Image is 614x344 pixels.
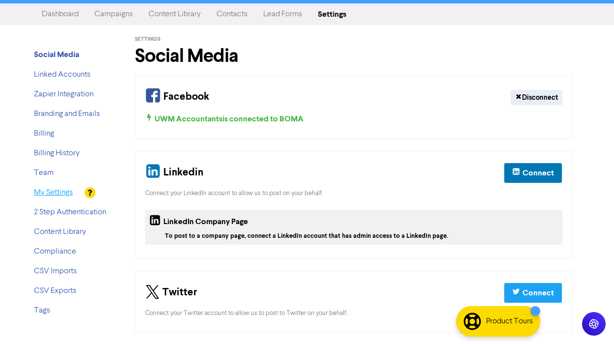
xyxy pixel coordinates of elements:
a: 2 Step Authentication [34,208,106,216]
a: Billing [34,130,54,138]
a: Team [34,169,54,177]
a: Social Media [34,51,79,59]
div: Facebook [145,86,209,109]
span: Settings [135,36,160,43]
div: Connect your Twitter account to allow us to post to Twitter on your behalf. [145,309,562,318]
div: To post to a company page, connect a LinkedIn account that has admin access to a LinkedIn page. [165,231,558,241]
a: My Settings [34,189,73,197]
button: Connect [504,163,562,183]
a: Settings [310,4,354,24]
a: CSV Imports [34,267,77,275]
a: Compliance [34,248,76,256]
a: CSV Exports [34,287,76,295]
iframe: Chat Widget [488,238,614,344]
a: Dashboard [34,4,87,24]
div: Connect your LinkedIn account to allow us to post on your behalf. [145,189,562,198]
div: Your Facebook Connection [135,75,573,139]
a: Branding and Emails [34,110,100,118]
div: Linkedin [145,161,203,185]
button: Disconnect [511,90,562,105]
div: Your Linkedin and Company Page Connection [135,151,573,259]
div: Connect [522,167,554,179]
a: Content Library [141,4,209,24]
a: Linked Accounts [34,71,91,79]
a: Tags [34,307,50,315]
strong: Social Media [34,50,79,59]
h1: Social Media [135,45,573,67]
a: Contacts [209,4,255,24]
a: Content Library [34,228,86,236]
a: Zapier Integration [34,90,93,98]
div: Twitter [145,281,197,305]
div: UWM Accountants is connected to BOMA [145,113,562,125]
a: Campaigns [87,4,141,24]
a: Billing History [34,149,80,157]
div: LinkedIn Company Page [149,214,248,231]
div: Your Twitter Connection [135,271,573,332]
a: Lead Forms [255,4,310,24]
